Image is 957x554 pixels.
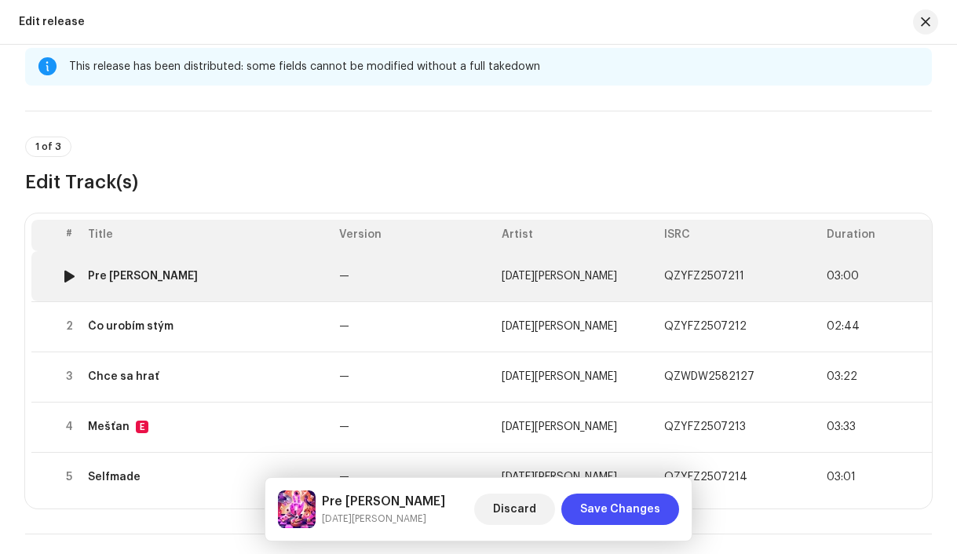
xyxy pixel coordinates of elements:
[82,220,333,251] th: Title
[69,57,919,76] div: This release has been distributed: some fields cannot be modified without a full takedown
[474,494,555,525] button: Discard
[827,320,860,333] span: 02:44
[278,490,316,528] img: 6a8dbe21-6b89-44b1-9d4a-82d060bb57c6
[664,321,747,332] span: QZYFZ2507212
[502,321,617,332] span: Dano Kapitán
[827,370,857,383] span: 03:22
[495,220,658,251] th: Artist
[339,271,349,282] span: —
[502,421,617,432] span: Dano Kapitán
[580,494,660,525] span: Save Changes
[502,371,617,382] span: Dano Kapitán
[827,270,859,282] span: 03:00
[322,511,445,527] small: Pre Havranov
[664,371,754,382] span: QZWDW2582127
[333,220,495,251] th: Version
[664,421,746,432] span: QZYFZ2507213
[493,494,536,525] span: Discard
[25,169,932,195] h3: Edit Track(s)
[664,472,747,483] span: QZYFZ2507214
[658,220,820,251] th: ISRC
[827,471,856,483] span: 03:01
[339,421,349,432] span: —
[322,492,445,511] h5: Pre Havranov
[502,472,617,483] span: Dano Kapitán
[561,494,679,525] button: Save Changes
[502,271,617,282] span: Dano Kapitán
[827,421,856,433] span: 03:33
[664,271,744,282] span: QZYFZ2507211
[339,321,349,332] span: —
[339,371,349,382] span: —
[339,472,349,483] span: —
